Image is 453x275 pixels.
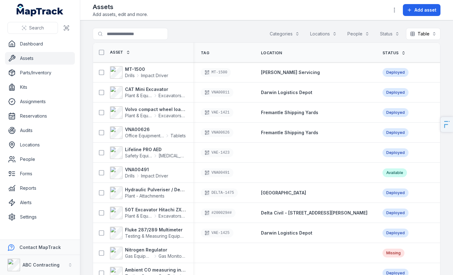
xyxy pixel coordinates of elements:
a: Delta Civil - [STREET_ADDRESS][PERSON_NAME] [261,210,367,216]
a: Lifeline PRO AEDSafety Equipment[MEDICAL_DATA] [110,146,186,159]
div: VNA00491 [201,168,233,177]
strong: VNA00491 [125,167,168,173]
button: Locations [306,28,341,40]
a: People [5,153,75,166]
span: Drills [125,173,135,179]
a: Reservations [5,110,75,122]
span: Add assets, edit and more. [93,11,148,18]
span: Tag [201,50,209,56]
a: Audits [5,124,75,137]
strong: Hydraulic Pulveriser / Demolition Shear [125,187,186,193]
div: Deployed [383,108,409,117]
a: Status [383,50,406,56]
span: Gas Equipment [125,253,152,259]
a: MT-1500DrillsImpact Driver [110,66,168,79]
span: Plant - Attachments [125,193,164,198]
div: DELTA-1475 [201,188,238,197]
strong: VNA00626 [125,126,186,133]
span: Search [29,25,44,31]
div: Missing [383,249,404,257]
a: Hydraulic Pulveriser / Demolition ShearPlant - Attachments [110,187,186,199]
a: Assets [5,52,75,65]
div: VNA00811 [201,88,233,97]
a: Kits [5,81,75,93]
a: VNA00626Office Equipment & ITTablets [110,126,186,139]
strong: MT-1500 [125,66,168,72]
a: Darwin Logistics Depot [261,230,312,236]
a: VNA00491DrillsImpact Driver [110,167,168,179]
a: Settings [5,211,75,223]
span: Darwin Logistics Depot [261,90,312,95]
span: Add asset [414,7,436,13]
strong: Volvo compact wheel loader [125,106,186,113]
span: Excavators & Plant [159,113,186,119]
span: Impact Driver [141,72,168,79]
span: Office Equipment & IT [125,133,164,139]
span: [GEOGRAPHIC_DATA] [261,190,306,195]
a: Locations [5,139,75,151]
button: Table [406,28,440,40]
a: 50T Excavator Hitachi ZX350Plant & EquipmentExcavators & Plant [110,207,186,219]
span: Excavators & Plant [159,213,186,219]
div: VAE-1423 [201,148,233,157]
div: Deployed [383,188,409,197]
div: Available [383,168,407,177]
span: Fremantle Shipping Yards [261,130,318,135]
strong: Contact MapTrack [19,245,61,250]
strong: Nitrogen Regulator [125,247,186,253]
span: Fremantle Shipping Yards [261,110,318,115]
span: Delta Civil - [STREET_ADDRESS][PERSON_NAME] [261,210,367,215]
span: Location [261,50,282,56]
span: Plant & Equipment [125,93,152,99]
button: Search [8,22,58,34]
a: Fluke 287/289 MultimeterTesting & Measuring Equipment [110,227,186,239]
span: [PERSON_NAME] Servicing [261,70,320,75]
span: Status [383,50,399,56]
div: Deployed [383,68,409,77]
span: Asset [110,50,123,55]
a: Reports [5,182,75,194]
a: Darwin Logistics Depot [261,89,312,96]
strong: ABC Contracting [23,262,60,267]
a: Assignments [5,95,75,108]
a: CAT Mini ExcavatorPlant & EquipmentExcavators & Plant [110,86,186,99]
h2: Assets [93,3,148,11]
button: Categories [266,28,304,40]
span: Plant & Equipment [125,113,152,119]
a: Fremantle Shipping Yards [261,130,318,136]
strong: Ambient CO measuring instrument [125,267,186,273]
div: MT-1500 [201,68,231,77]
span: Impact Driver [141,173,168,179]
span: Drills [125,72,135,79]
strong: Fluke 287/289 Multimeter [125,227,186,233]
a: Forms [5,167,75,180]
div: Deployed [383,229,409,237]
strong: 50T Excavator Hitachi ZX350 [125,207,186,213]
button: People [343,28,373,40]
span: Plant & Equipment [125,213,152,219]
span: Testing & Measuring Equipment [125,233,190,239]
div: VAE-1421 [201,108,233,117]
a: [GEOGRAPHIC_DATA] [261,190,306,196]
a: MapTrack [17,4,64,16]
button: Status [376,28,404,40]
span: Safety Equipment [125,153,152,159]
span: [MEDICAL_DATA] [159,153,186,159]
span: Darwin Logistics Depot [261,230,312,235]
a: Nitrogen RegulatorGas EquipmentGas Monitors - Methane [110,247,186,259]
a: Fremantle Shipping Yards [261,109,318,116]
div: #200029## [201,209,236,217]
a: Dashboard [5,38,75,50]
a: Asset [110,50,130,55]
strong: CAT Mini Excavator [125,86,186,93]
div: Deployed [383,209,409,217]
span: Excavators & Plant [159,93,186,99]
strong: Lifeline PRO AED [125,146,186,153]
div: VNA00626 [201,128,233,137]
a: Parts/Inventory [5,66,75,79]
span: Tablets [170,133,186,139]
button: Add asset [403,4,440,16]
a: [PERSON_NAME] Servicing [261,69,320,76]
div: VAE-1425 [201,229,233,237]
div: Deployed [383,148,409,157]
